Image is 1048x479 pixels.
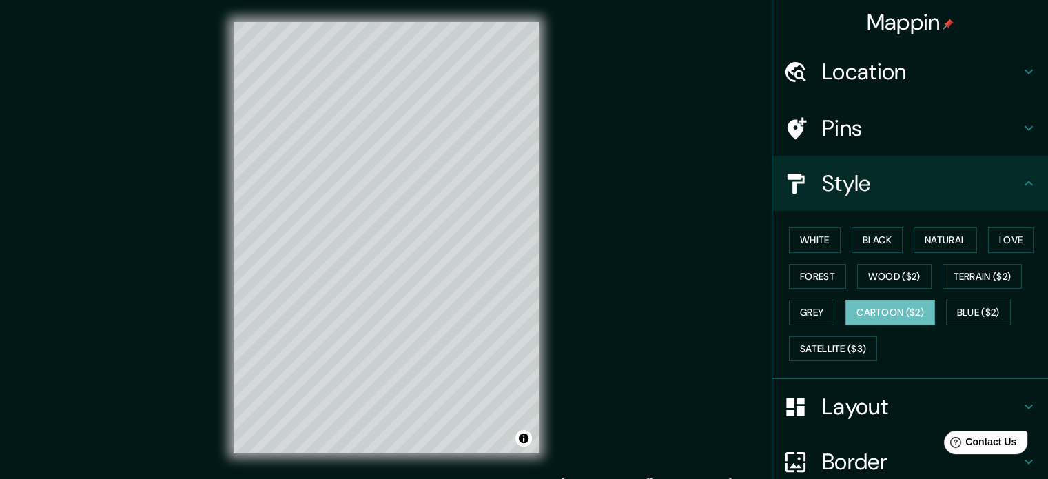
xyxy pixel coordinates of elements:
[772,44,1048,99] div: Location
[988,227,1034,253] button: Love
[943,264,1023,289] button: Terrain ($2)
[867,8,954,36] h4: Mappin
[914,227,977,253] button: Natural
[822,393,1020,420] h4: Layout
[772,379,1048,434] div: Layout
[946,300,1011,325] button: Blue ($2)
[857,264,932,289] button: Wood ($2)
[789,336,877,362] button: Satellite ($3)
[822,58,1020,85] h4: Location
[845,300,935,325] button: Cartoon ($2)
[822,170,1020,197] h4: Style
[822,114,1020,142] h4: Pins
[822,448,1020,476] h4: Border
[515,430,532,447] button: Toggle attribution
[852,227,903,253] button: Black
[943,19,954,30] img: pin-icon.png
[789,300,834,325] button: Grey
[925,425,1033,464] iframe: Help widget launcher
[789,264,846,289] button: Forest
[772,156,1048,211] div: Style
[772,101,1048,156] div: Pins
[789,227,841,253] button: White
